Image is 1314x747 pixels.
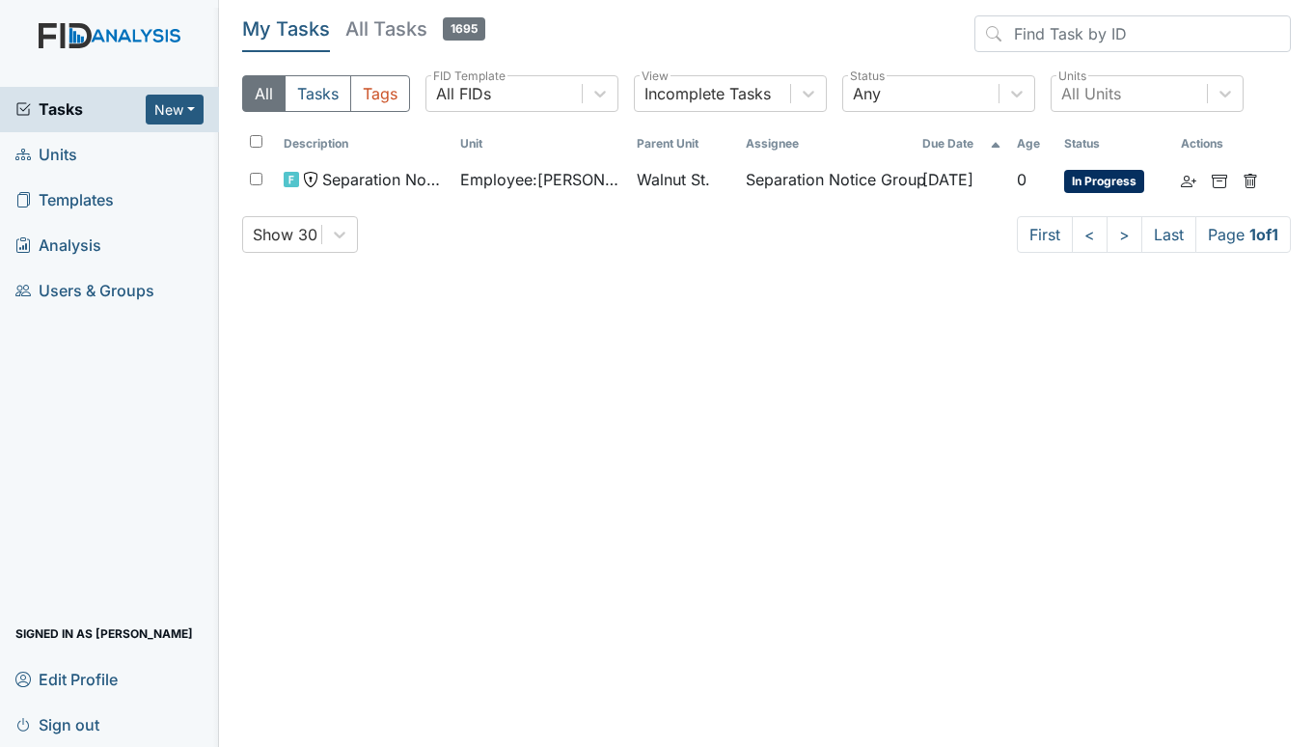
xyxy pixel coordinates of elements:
[15,664,118,694] span: Edit Profile
[276,127,452,160] th: Toggle SortBy
[146,95,204,124] button: New
[922,170,973,189] span: [DATE]
[253,223,317,246] div: Show 30
[1212,168,1227,191] a: Archive
[350,75,410,112] button: Tags
[15,619,193,649] span: Signed in as [PERSON_NAME]
[242,15,330,42] h5: My Tasks
[15,140,77,170] span: Units
[1243,168,1258,191] a: Delete
[1064,170,1144,193] span: In Progress
[974,15,1291,52] input: Find Task by ID
[644,82,771,105] div: Incomplete Tasks
[1107,216,1142,253] a: >
[915,127,1010,160] th: Toggle SortBy
[738,160,915,201] td: Separation Notice Group
[738,127,915,160] th: Assignee
[15,97,146,121] a: Tasks
[242,75,410,112] div: Type filter
[1173,127,1270,160] th: Actions
[1009,127,1056,160] th: Toggle SortBy
[1017,170,1027,189] span: 0
[460,168,621,191] span: Employee : [PERSON_NAME]
[1061,82,1121,105] div: All Units
[853,82,881,105] div: Any
[1249,225,1278,244] strong: 1 of 1
[1056,127,1173,160] th: Toggle SortBy
[345,15,485,42] h5: All Tasks
[322,168,445,191] span: Separation Notice
[637,168,710,191] span: Walnut St.
[285,75,351,112] button: Tasks
[629,127,737,160] th: Toggle SortBy
[1195,216,1291,253] span: Page
[452,127,629,160] th: Toggle SortBy
[250,135,262,148] input: Toggle All Rows Selected
[15,709,99,739] span: Sign out
[1017,216,1291,253] nav: task-pagination
[1141,216,1196,253] a: Last
[436,82,491,105] div: All FIDs
[443,17,485,41] span: 1695
[1017,216,1073,253] a: First
[15,276,154,306] span: Users & Groups
[15,185,114,215] span: Templates
[242,75,286,112] button: All
[1072,216,1108,253] a: <
[15,231,101,261] span: Analysis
